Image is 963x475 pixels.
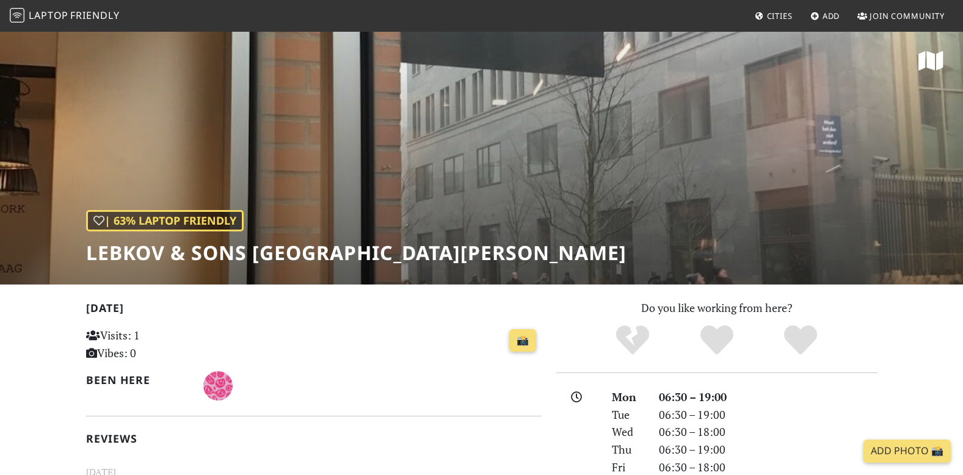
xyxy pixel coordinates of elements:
[591,324,675,357] div: No
[86,432,542,445] h2: Reviews
[203,371,233,401] img: 5615-kato.jpg
[86,374,189,386] h2: Been here
[652,441,885,459] div: 06:30 – 19:00
[852,5,950,27] a: Join Community
[10,5,120,27] a: LaptopFriendly LaptopFriendly
[86,210,244,231] div: In general, do you like working from here?
[29,9,68,22] span: Laptop
[652,388,885,406] div: 06:30 – 19:00
[652,406,885,424] div: 06:30 – 19:00
[605,406,651,424] div: Tue
[767,10,793,21] span: Cities
[805,5,845,27] a: Add
[823,10,840,21] span: Add
[870,10,945,21] span: Join Community
[86,327,228,362] p: Visits: 1 Vibes: 0
[10,8,24,23] img: LaptopFriendly
[605,388,651,406] div: Mon
[605,441,651,459] div: Thu
[556,299,878,317] p: Do you like working from here?
[675,324,759,357] div: Yes
[863,440,951,463] a: Add Photo 📸
[509,329,536,352] a: 📸
[70,9,119,22] span: Friendly
[750,5,798,27] a: Cities
[203,377,233,392] span: Kato van der Pol
[605,423,651,441] div: Wed
[758,324,843,357] div: Definitely!
[652,423,885,441] div: 06:30 – 18:00
[86,302,542,319] h2: [DATE]
[86,241,627,264] h1: Lebkov & Sons [GEOGRAPHIC_DATA][PERSON_NAME]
